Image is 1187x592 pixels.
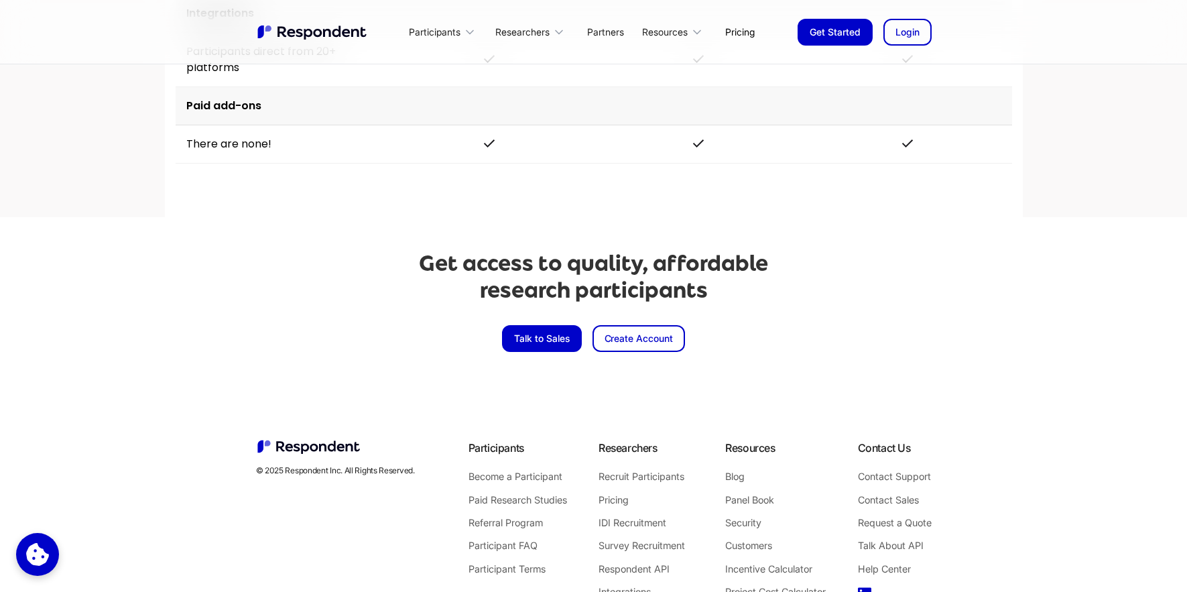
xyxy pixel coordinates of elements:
[468,560,567,578] a: Participant Terms
[798,19,873,46] a: Get Started
[725,438,775,457] div: Resources
[256,23,370,41] img: Untitled UI logotext
[858,468,932,485] a: Contact Support
[409,25,460,39] div: Participants
[599,514,694,532] a: IDI Recruitment
[714,16,765,48] a: Pricing
[858,438,911,457] div: Contact Us
[642,25,688,39] div: Resources
[883,19,932,46] a: Login
[419,250,768,304] h2: Get access to quality, affordable research participants
[858,537,932,554] a: Talk About API
[725,537,826,554] a: Customers
[495,25,550,39] div: Researchers
[599,491,694,509] a: Pricing
[176,87,1012,125] td: Paid add-ons
[725,491,826,509] a: Panel Book
[599,438,658,457] div: Researchers
[592,325,686,352] a: Create Account
[468,438,524,457] div: Participants
[576,16,635,48] a: Partners
[858,514,932,532] a: Request a Quote
[599,468,694,485] a: Recruit Participants
[858,491,932,509] a: Contact Sales
[468,491,567,509] a: Paid Research Studies
[599,560,694,578] a: Respondent API
[725,560,826,578] a: Incentive Calculator
[502,325,582,352] a: Talk to Sales
[725,468,826,485] a: Blog
[401,16,487,48] div: Participants
[635,16,714,48] div: Resources
[468,468,567,485] a: Become a Participant
[468,514,567,532] a: Referral Program
[725,514,826,532] a: Security
[487,16,576,48] div: Researchers
[176,125,385,164] td: There are none!
[599,537,694,554] a: Survey Recruitment
[858,560,932,578] a: Help Center
[468,537,567,554] a: Participant FAQ
[256,465,415,476] div: © 2025 Respondent Inc. All Rights Reserved.
[256,23,370,41] a: home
